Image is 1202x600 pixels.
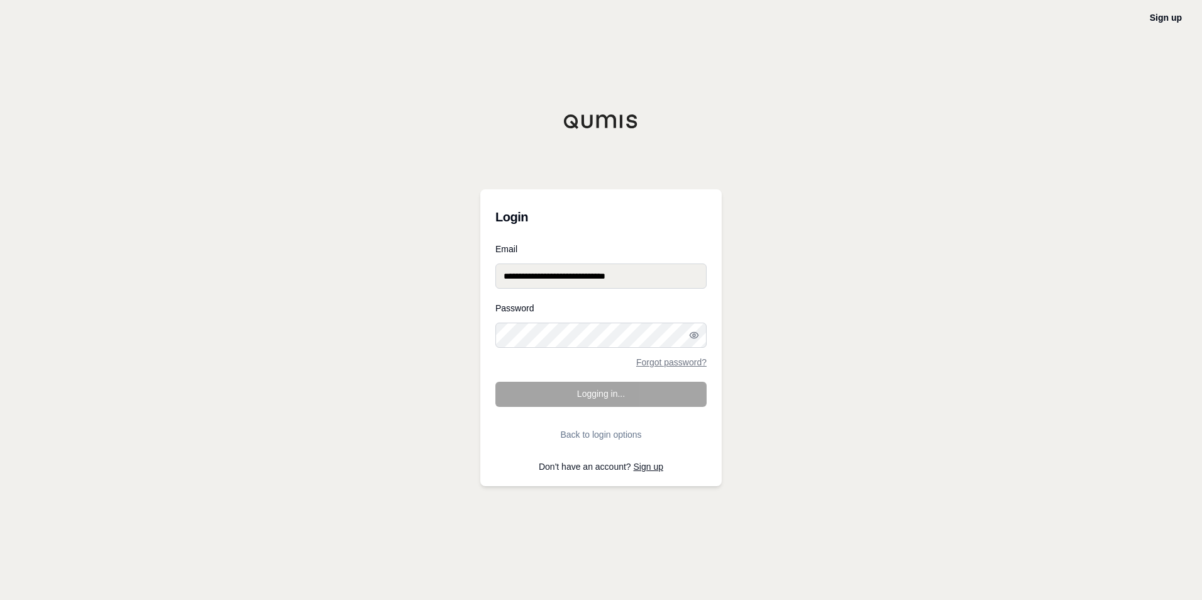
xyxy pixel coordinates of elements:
[495,422,707,447] button: Back to login options
[563,114,639,129] img: Qumis
[634,462,663,472] a: Sign up
[1150,13,1182,23] a: Sign up
[636,358,707,367] a: Forgot password?
[495,204,707,230] h3: Login
[495,304,707,313] label: Password
[495,245,707,253] label: Email
[495,462,707,471] p: Don't have an account?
